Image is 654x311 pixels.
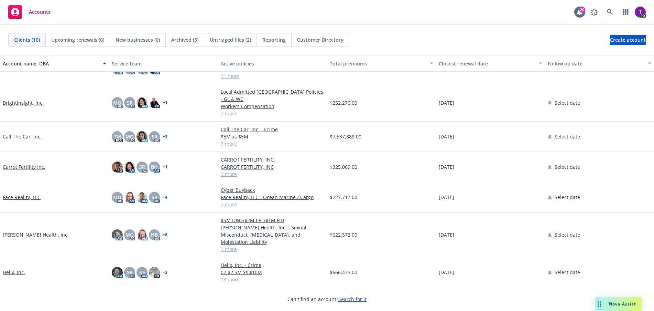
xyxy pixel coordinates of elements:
a: CARROT FERTILITY, INC [221,163,324,170]
img: photo [112,267,123,278]
a: Search [603,5,617,19]
button: Total premiums [327,55,436,72]
span: Untriaged files (2) [210,36,251,43]
div: Total premiums [330,60,426,67]
span: SR [139,163,145,170]
button: Service team [109,55,218,72]
img: photo [112,162,123,173]
a: 13 more [221,276,324,283]
span: [DATE] [439,163,454,170]
span: KS [139,269,145,276]
span: MQ [113,99,121,106]
div: Closest renewal date [439,60,535,67]
span: SR [152,133,157,140]
span: $666,435.00 [330,269,357,276]
a: + 3 [163,135,167,139]
a: Report a Bug [587,5,601,19]
img: photo [137,229,148,240]
span: $227,717.00 [330,194,357,201]
a: [PERSON_NAME] Health, Inc. [3,231,69,238]
a: Face Reality, LLC [3,194,41,201]
span: Accounts [29,9,51,15]
a: Accounts [6,2,53,22]
span: Archived (3) [171,36,198,43]
span: SR [127,99,133,106]
img: photo [124,162,135,173]
a: Cyber Buyback [221,186,324,194]
span: $7,537,889.00 [330,133,361,140]
button: Closest renewal date [436,55,545,72]
span: MQ [126,231,134,238]
span: Select date [555,163,580,170]
div: Active policies [221,60,324,67]
a: [PERSON_NAME] Health, Inc. - Sexual Misconduct, [MEDICAL_DATA], and Molestation Liability [221,224,324,246]
a: Workers Compensation [221,103,324,110]
span: [DATE] [439,99,454,106]
a: Helix, Inc. [3,269,25,276]
span: New businesses (0) [116,36,160,43]
a: 7 more [221,201,324,208]
span: $622,572.00 [330,231,357,238]
span: Select date [555,269,580,276]
a: Local Admitted [GEOGRAPHIC_DATA] Policies - GL & WC [221,88,324,103]
span: Select date [555,99,580,106]
span: [DATE] [439,269,454,276]
img: photo [112,229,123,240]
span: MQ [126,133,134,140]
a: + 1 [163,165,167,169]
div: Account name, DBA [3,60,99,67]
span: Nova Assist [609,301,636,307]
img: photo [137,97,148,108]
a: + 8 [163,233,167,237]
span: TM [114,133,121,140]
a: + 1 [163,101,167,105]
span: [DATE] [439,194,454,201]
span: $325,069.00 [330,163,357,170]
a: Create account [610,35,646,45]
a: Switch app [619,5,633,19]
span: Upcoming renewals (6) [51,36,104,43]
a: Search for it [338,296,367,302]
span: SR [127,269,133,276]
span: BH [151,163,158,170]
img: photo [149,97,160,108]
a: Call The Car, Inc. [3,133,42,140]
a: + 4 [163,195,167,199]
button: Nova Assist [595,297,642,311]
span: SR [152,194,157,201]
div: Service team [112,60,215,67]
img: photo [124,192,135,203]
a: Call The Car, Inc. - Crime [221,126,324,133]
span: Select date [555,194,580,201]
div: Drag to move [595,297,603,311]
span: [DATE] [439,231,454,238]
div: 20 [579,7,585,13]
span: [DATE] [439,133,454,140]
span: Create account [610,33,646,46]
img: photo [635,7,646,18]
img: photo [137,192,148,203]
div: Follow up date [548,60,644,67]
button: Follow up date [545,55,654,72]
a: 7 more [221,246,324,253]
span: Clients (16) [14,36,40,43]
a: + 2 [163,270,167,274]
button: Active policies [218,55,327,72]
a: 3 more [221,170,324,178]
a: $5M xs $5M [221,133,324,140]
img: photo [137,131,148,142]
span: Select date [555,133,580,140]
img: photo [149,267,160,278]
span: Reporting [262,36,286,43]
span: HB [151,231,158,238]
a: BrightInsight, Inc. [3,99,44,106]
a: Face Reality, LLC - Ocean Marine / Cargo [221,194,324,201]
a: $5M D&O/$2M EPL/$1M FID [221,217,324,224]
span: Customer Directory [297,36,344,43]
a: Helix, Inc. - Crime [221,261,324,269]
a: CARROT FERTILITY, INC. [221,156,324,163]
